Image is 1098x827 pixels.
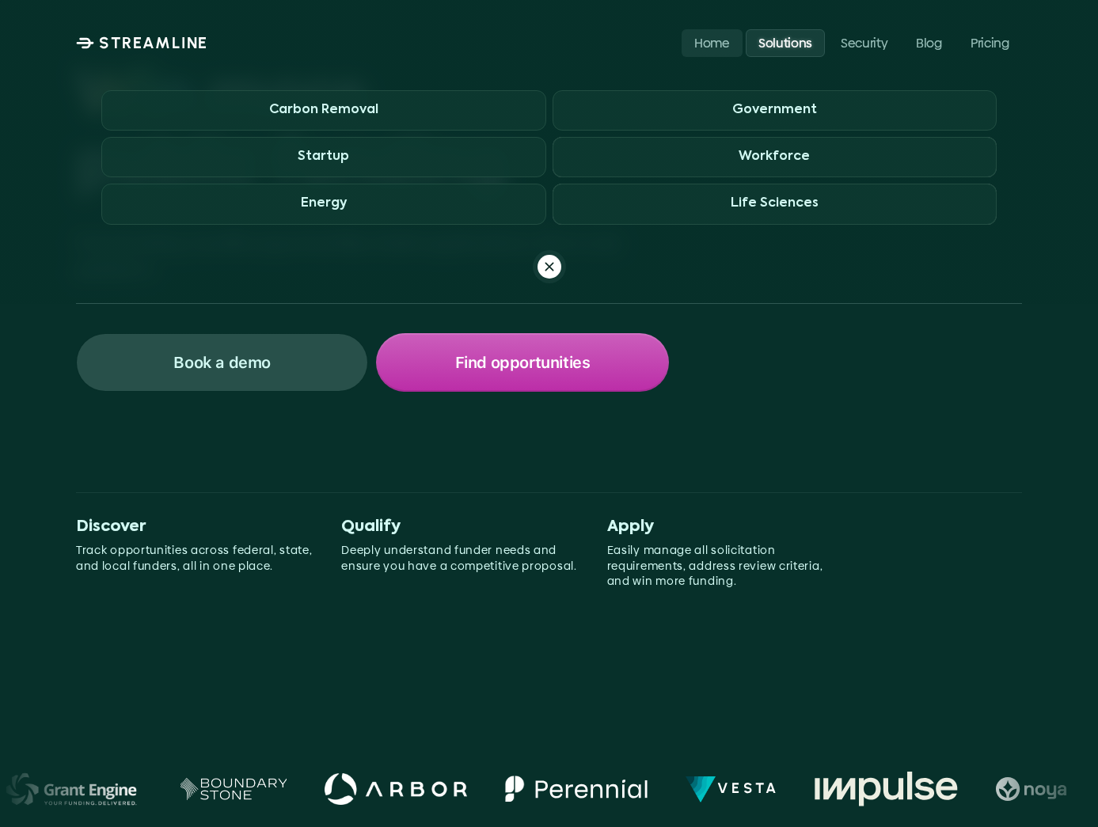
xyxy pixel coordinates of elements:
[682,28,743,56] a: Home
[758,35,812,50] p: Solutions
[298,150,349,165] h3: Startup
[76,543,316,574] p: Track opportunities across federal, state, and local funders, all in one place.
[376,333,668,392] a: Find opportunities
[553,184,997,224] a: Life Sciences
[553,90,997,131] a: Government
[607,518,847,537] p: Apply
[99,33,208,52] p: STREAMLINE
[76,33,208,52] a: STREAMLINE
[828,28,900,56] a: Security
[553,137,997,177] a: Workforce
[971,35,1009,50] p: Pricing
[904,28,956,56] a: Blog
[101,90,546,131] a: Carbon Removal
[607,543,847,590] p: Easily manage all solicitation requirements, address review criteria, and win more funding.
[731,196,819,211] h3: Life Sciences
[958,28,1022,56] a: Pricing
[732,103,817,118] h3: Government
[101,137,546,177] a: Startup
[76,333,368,392] a: Book a demo
[341,518,581,537] p: Qualify
[917,35,943,50] p: Blog
[455,352,591,373] p: Find opportunities
[301,196,347,211] h3: Energy
[739,150,810,165] h3: Workforce
[841,35,887,50] p: Security
[716,780,778,798] p: VESTA
[341,543,581,574] p: Deeply understand funder needs and ensure you have a competitive proposal.
[694,35,730,50] p: Home
[269,103,378,118] h3: Carbon Removal
[101,184,546,224] a: Energy
[173,352,271,373] p: Book a demo
[76,518,316,537] p: Discover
